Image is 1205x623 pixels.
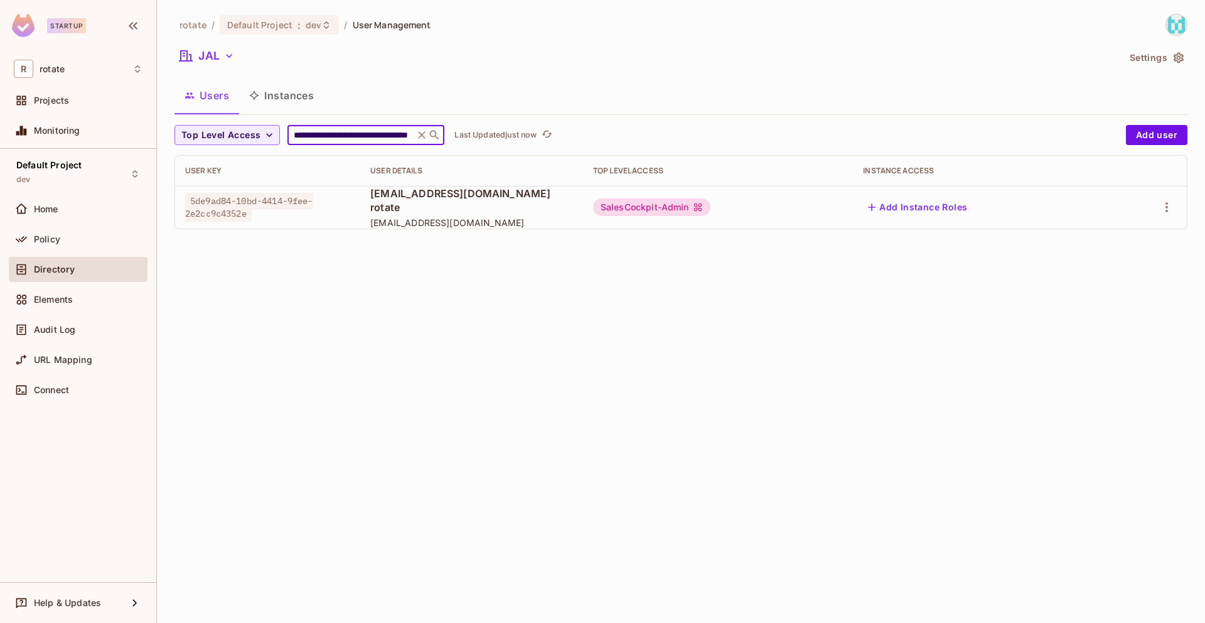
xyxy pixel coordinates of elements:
[370,166,573,176] div: User Details
[34,325,75,335] span: Audit Log
[353,19,431,31] span: User Management
[593,166,843,176] div: Top Level Access
[1125,48,1187,68] button: Settings
[537,127,554,143] span: Click to refresh data
[185,193,313,222] span: 5de9ad84-10bd-4414-9fee-2e2cc9c4352e
[34,204,58,214] span: Home
[227,19,292,31] span: Default Project
[212,19,215,31] li: /
[14,60,33,78] span: R
[370,217,573,229] span: [EMAIL_ADDRESS][DOMAIN_NAME]
[370,187,573,214] span: [EMAIL_ADDRESS][DOMAIN_NAME] rotate
[34,295,73,305] span: Elements
[174,125,280,145] button: Top Level Access
[174,80,239,111] button: Users
[40,64,65,74] span: Workspace: rotate
[16,160,82,170] span: Default Project
[34,598,101,608] span: Help & Updates
[34,385,69,395] span: Connect
[863,166,1098,176] div: Instance Access
[454,130,537,140] p: Last Updated just now
[297,20,301,30] span: :
[344,19,347,31] li: /
[542,129,552,141] span: refresh
[34,355,92,365] span: URL Mapping
[34,126,80,136] span: Monitoring
[539,127,554,143] button: refresh
[47,18,86,33] div: Startup
[239,80,324,111] button: Instances
[185,166,350,176] div: User Key
[34,264,75,274] span: Directory
[1166,14,1187,35] img: sazali@letsrotate.com
[181,127,260,143] span: Top Level Access
[593,198,710,216] div: SalesCockpit-Admin
[306,19,321,31] span: dev
[16,175,30,185] span: dev
[863,197,972,217] button: Add Instance Roles
[34,234,60,244] span: Policy
[34,95,69,106] span: Projects
[179,19,206,31] span: the active workspace
[174,46,239,66] button: JAL
[12,14,35,37] img: SReyMgAAAABJRU5ErkJggg==
[1126,125,1187,145] button: Add user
